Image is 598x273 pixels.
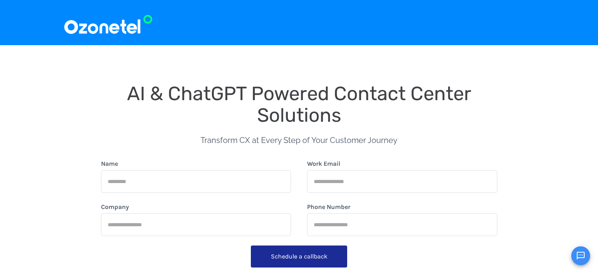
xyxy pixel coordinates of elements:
[251,246,347,268] button: Schedule a callback
[571,246,590,265] button: Open chat
[101,202,129,212] label: Company
[201,136,397,145] span: Transform CX at Every Step of Your Customer Journey
[307,159,340,169] label: Work Email
[101,159,497,271] form: form
[307,202,350,212] label: Phone Number
[101,159,118,169] label: Name
[127,82,476,126] span: AI & ChatGPT Powered Contact Center Solutions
